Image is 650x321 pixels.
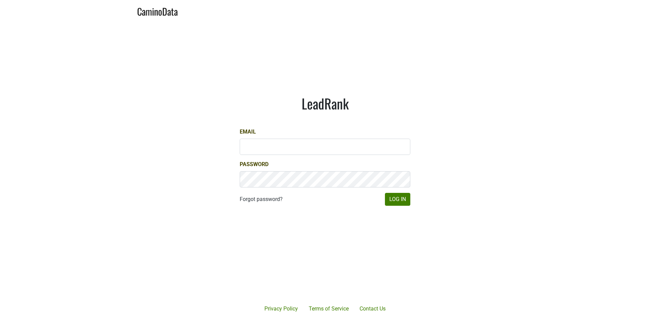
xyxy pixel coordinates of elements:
a: Forgot password? [240,195,283,203]
a: CaminoData [137,3,178,19]
a: Contact Us [354,302,391,316]
h1: LeadRank [240,95,410,112]
button: Log In [385,193,410,206]
a: Privacy Policy [259,302,303,316]
label: Password [240,160,268,168]
label: Email [240,128,256,136]
a: Terms of Service [303,302,354,316]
